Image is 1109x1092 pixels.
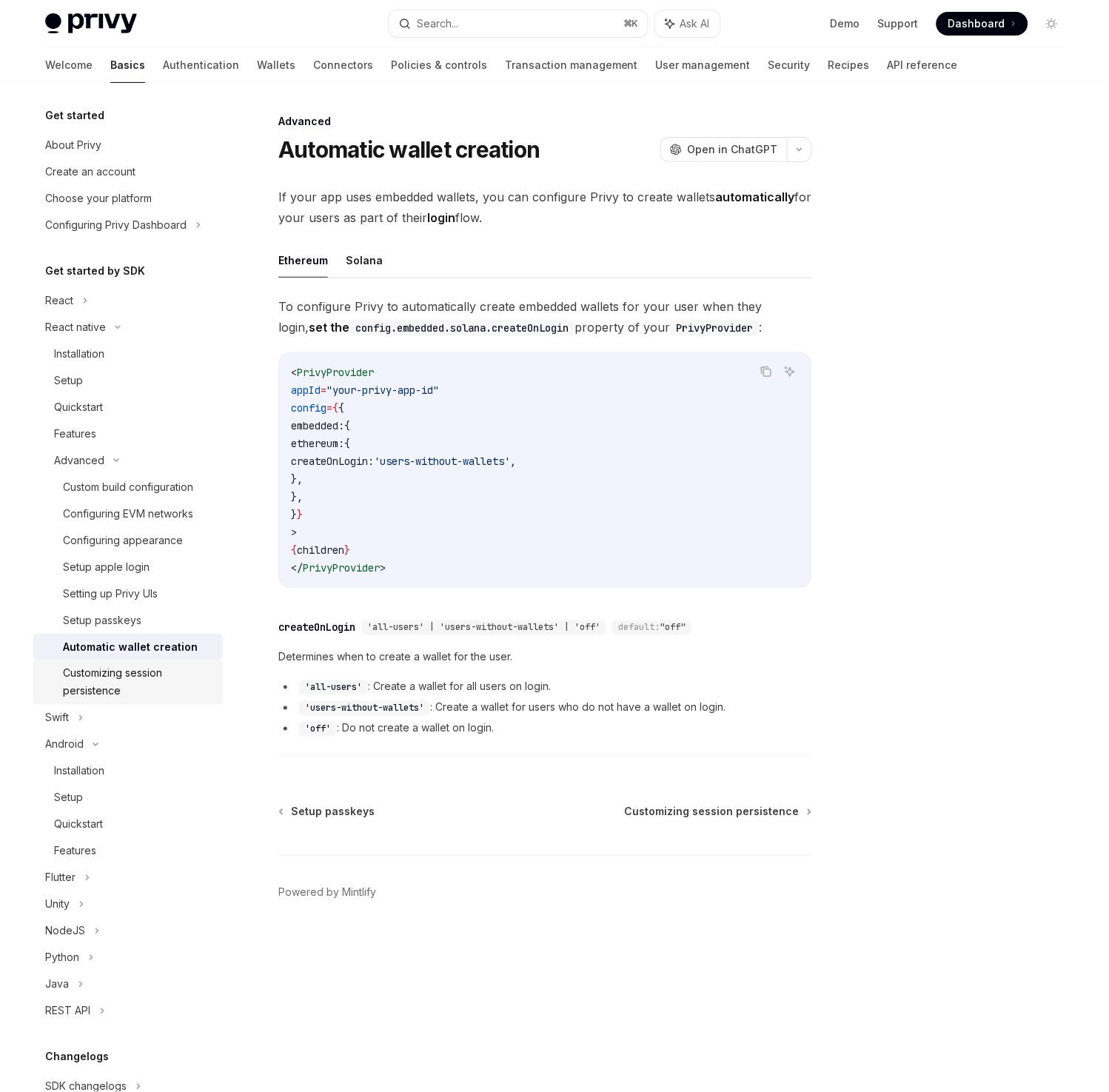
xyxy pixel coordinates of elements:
a: User management [656,47,751,83]
div: Automatic wallet creation [63,638,198,656]
div: Swift [45,709,69,727]
a: Features [33,838,223,865]
a: Setup passkeys [33,607,223,634]
div: Python [45,949,79,967]
div: NodeJS [45,922,85,940]
a: Recipes [828,47,870,83]
a: Powered by Mintlify [278,885,376,900]
a: Automatic wallet creation [33,634,223,660]
a: Security [768,47,811,83]
a: Wallets [257,47,295,83]
span: Customizing session persistence [625,805,800,820]
span: createOnLogin: [291,455,374,468]
a: About Privy [33,132,223,158]
a: Installation [33,758,223,785]
a: Create an account [33,158,223,185]
li: : Create a wallet for all users on login. [278,678,812,696]
div: createOnLogin [278,620,355,635]
code: 'all-users' [299,680,368,695]
a: Setting up Privy UIs [33,580,223,607]
a: Configuring appearance [33,527,223,554]
span: 'all-users' | 'users-without-wallets' | 'off' [367,622,600,634]
span: To configure Privy to automatically create embedded wallets for your user when they login, proper... [278,296,812,338]
span: } [291,508,297,521]
a: Quickstart [33,811,223,838]
a: Dashboard [937,12,1028,36]
a: Setup apple login [33,554,223,580]
strong: login [427,210,455,225]
span: PrivyProvider [297,366,374,379]
button: Copy the contents from the code block [757,362,776,381]
div: Setup [54,789,83,807]
div: REST API [45,1002,90,1020]
span: Setup passkeys [291,805,375,820]
div: Android [45,736,84,754]
button: Open in ChatGPT [660,137,787,162]
a: Features [33,421,223,447]
div: Choose your platform [45,190,152,207]
div: Features [54,425,96,443]
span: }, [291,490,303,503]
div: React native [45,318,106,336]
span: If your app uses embedded wallets, you can configure Privy to create wallets for your users as pa... [278,187,812,228]
div: Configuring Privy Dashboard [45,216,187,234]
a: Transaction management [505,47,638,83]
div: Advanced [54,452,104,469]
strong: automatically [715,190,794,204]
h1: Automatic wallet creation [278,136,540,163]
span: Determines when to create a wallet for the user. [278,649,812,666]
li: : Do not create a wallet on login. [278,720,812,737]
h5: Get started [45,107,104,124]
a: Basics [110,47,145,83]
div: Flutter [45,869,76,887]
div: Setting up Privy UIs [63,585,158,603]
code: config.embedded.solana.createOnLogin [349,320,574,336]
span: = [321,383,326,397]
a: Setup [33,367,223,394]
a: Quickstart [33,394,223,421]
span: { [338,401,344,415]
a: Setup passkeys [280,805,375,820]
span: > [380,561,386,575]
a: Choose your platform [33,185,223,212]
div: Unity [45,896,70,914]
span: children [297,543,344,557]
span: </ [291,561,303,575]
span: { [291,543,297,557]
h5: Changelogs [45,1048,109,1066]
a: Setup [33,785,223,811]
span: }, [291,472,303,486]
a: Custom build configuration [33,474,223,500]
span: appId [291,383,321,397]
span: < [291,366,297,379]
button: Toggle dark mode [1040,12,1064,36]
button: Solana [346,243,383,278]
button: Ask AI [780,362,800,381]
span: "off" [660,622,686,634]
div: About Privy [45,136,101,154]
button: Search...⌘K [389,10,648,37]
div: Customizing session persistence [63,665,214,700]
span: PrivyProvider [303,561,380,575]
div: Setup passkeys [63,612,141,629]
span: = [326,401,332,415]
a: Customizing session persistence [33,660,223,705]
a: Support [878,16,919,31]
div: Advanced [278,114,812,129]
div: Custom build configuration [63,478,193,496]
div: Features [54,843,96,860]
div: Create an account [45,163,135,181]
div: Setup apple login [63,558,150,576]
div: Configuring appearance [63,532,183,549]
a: Authentication [163,47,239,83]
span: } [297,508,303,521]
a: Connectors [313,47,373,83]
h5: Get started by SDK [45,262,145,280]
div: Setup [54,372,83,389]
a: Welcome [45,47,93,83]
span: Open in ChatGPT [688,142,778,157]
span: { [332,401,338,415]
div: Quickstart [54,398,103,416]
span: config [291,401,326,415]
span: embedded: [291,419,344,432]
